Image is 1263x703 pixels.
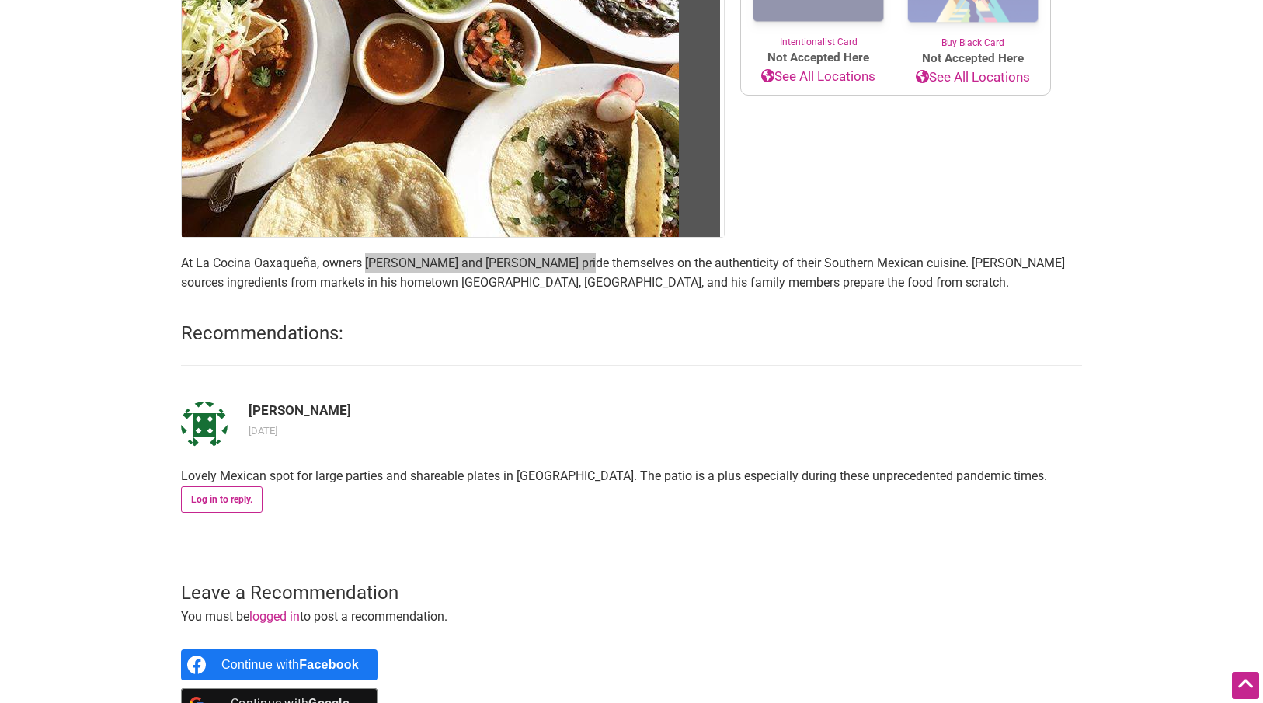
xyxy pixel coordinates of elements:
[741,67,896,87] a: See All Locations
[181,580,1082,607] h3: Leave a Recommendation
[181,607,1082,627] p: You must be to post a recommendation.
[181,486,263,513] a: Log in to reply.
[1232,672,1259,699] div: Scroll Back to Top
[299,658,359,671] b: Facebook
[741,49,896,67] span: Not Accepted Here
[896,68,1050,88] a: See All Locations
[181,253,1082,293] p: At La Cocina Oaxaqueña, owners [PERSON_NAME] and [PERSON_NAME] pride themselves on the authentici...
[181,321,1082,347] h2: Recommendations:
[249,425,277,437] time: September 22, 2021 @ 9:31 pm
[249,425,277,437] a: [DATE]
[221,649,359,680] div: Continue with
[249,609,300,624] a: logged in
[181,466,1082,486] p: Lovely Mexican spot for large parties and shareable plates in [GEOGRAPHIC_DATA]. The patio is a p...
[181,649,378,680] a: Continue with <b>Facebook</b>
[896,50,1050,68] span: Not Accepted Here
[249,402,351,418] b: [PERSON_NAME]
